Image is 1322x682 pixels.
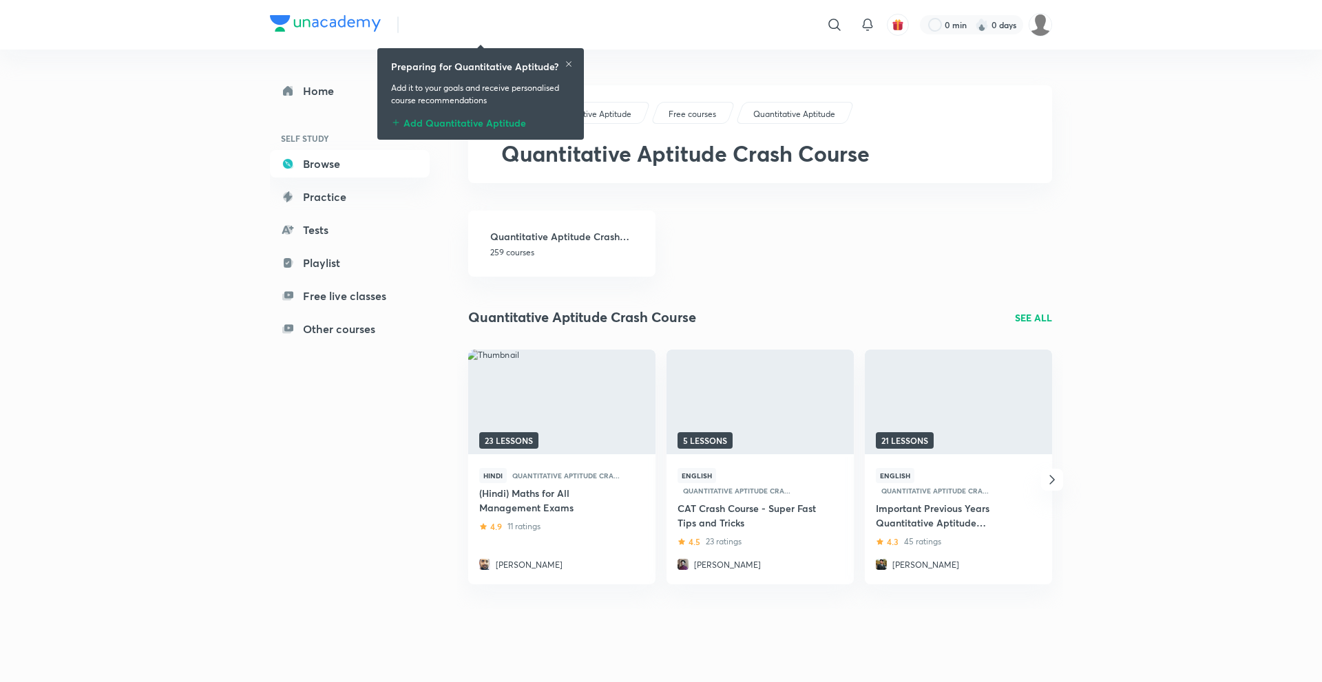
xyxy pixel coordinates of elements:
[479,486,622,515] a: (Hindi) Maths for All Management Exams
[892,19,904,31] img: avatar
[490,520,502,533] h6: 4.9
[479,468,507,483] span: Hindi
[391,59,558,74] h6: Preparing for Quantitative Aptitude?
[1015,310,1052,325] a: SEE ALL
[490,246,647,259] p: 259 courses
[1029,13,1052,36] img: virat
[501,140,1019,167] h2: Quantitative Aptitude Crash Course
[904,535,941,548] p: 45 ratings
[496,559,563,573] p: [PERSON_NAME]
[881,483,989,498] span: Quantitative Aptitude Cra...
[694,559,761,573] p: [PERSON_NAME]
[678,559,689,570] img: Avatar
[667,350,854,457] a: Thumbnail5 lessons
[664,349,855,456] img: Thumbnail
[667,108,719,120] a: Free courses
[507,520,541,533] p: 11 ratings
[678,501,821,530] a: CAT Crash Course - Super Fast Tips and Tricks
[892,559,959,573] p: [PERSON_NAME]
[270,282,430,310] a: Free live classes
[270,15,381,35] a: Company Logo
[669,108,716,120] p: Free courses
[270,150,430,178] a: Browse
[876,559,887,570] img: Avatar
[547,108,634,120] a: Quantitative Aptitude
[865,350,1052,457] a: Thumbnail21 lessons
[270,15,381,32] img: Company Logo
[270,216,430,244] a: Tests
[678,548,821,573] a: Avatar[PERSON_NAME]
[689,535,700,548] h6: 4.5
[490,229,647,244] h3: Quantitative Aptitude Crash Course
[479,548,622,573] a: Avatar[PERSON_NAME]
[391,82,570,107] p: Add it to your goals and receive personalised course recommendations
[479,559,490,570] img: Avatar
[678,468,716,483] span: English
[887,535,899,548] h6: 4.3
[863,349,1053,456] img: Thumbnail
[876,432,934,449] span: 21 lessons
[549,108,631,120] p: Quantitative Aptitude
[512,468,620,483] span: Quantitative Aptitude Cra...
[876,468,914,483] span: English
[876,501,1019,530] a: Important Previous Years Quantitative Aptitude Questions for CAT
[876,548,1019,573] a: Avatar[PERSON_NAME]
[391,112,570,129] div: Add Quantitative Aptitude
[270,315,430,343] a: Other courses
[270,249,430,277] a: Playlist
[975,18,989,32] img: streak
[468,350,655,457] a: Thumbnail23 lessons
[706,535,742,548] p: 23 ratings
[683,483,790,498] span: Quantitative Aptitude Cra...
[466,349,657,456] img: Thumbnail
[753,108,835,120] p: Quantitative Aptitude
[270,77,430,105] a: Home
[887,14,909,36] button: avatar
[751,108,838,120] a: Quantitative Aptitude
[468,307,696,328] h2: Quantitative Aptitude Crash Course
[270,127,430,150] h6: SELF STUDY
[270,183,430,211] a: Practice
[479,432,538,449] span: 23 lessons
[468,211,655,277] a: Quantitative Aptitude Crash Course259 courses
[678,432,733,449] span: 5 lessons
